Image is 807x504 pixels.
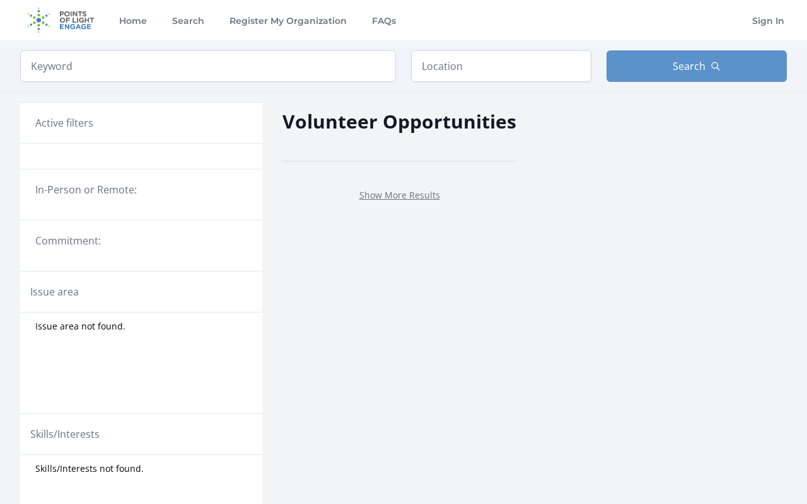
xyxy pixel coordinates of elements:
a: Show More Results [359,189,440,201]
button: Search [607,50,787,82]
legend: In-Person or Remote: [35,182,247,197]
legend: Skills/Interests [30,427,100,442]
legend: Commitment: [35,233,247,248]
span: Search [673,59,705,74]
span: Issue area not found. [35,320,125,333]
span: Skills/Interests not found. [35,462,144,475]
legend: Issue area [30,284,79,299]
h3: Active filters [35,115,93,130]
h2: Volunteer Opportunities [282,107,516,135]
input: Keyword [20,50,396,82]
input: Location [411,50,591,82]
